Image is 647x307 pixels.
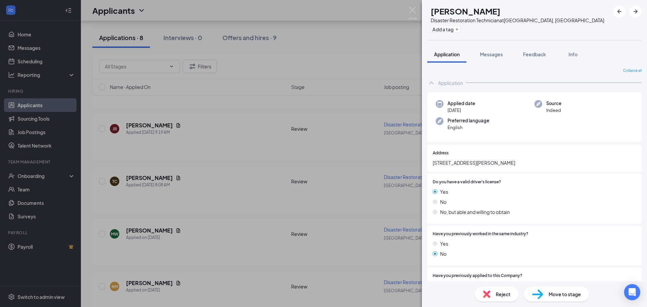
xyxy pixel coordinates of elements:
[448,107,475,114] span: [DATE]
[448,100,475,107] span: Applied date
[433,179,501,185] span: Do you have a valid driver's license?
[546,100,561,107] span: Source
[431,5,500,17] h1: [PERSON_NAME]
[613,5,625,18] button: ArrowLeftNew
[434,51,460,57] span: Application
[431,17,604,24] div: Disaster Restoration Technician at [GEOGRAPHIC_DATA], [GEOGRAPHIC_DATA]
[448,117,489,124] span: Preferred language
[496,290,511,298] span: Reject
[455,27,459,31] svg: Plus
[440,188,448,195] span: Yes
[440,208,510,216] span: No, but able and willing to obtain
[568,51,578,57] span: Info
[615,7,623,16] svg: ArrowLeftNew
[549,290,581,298] span: Move to stage
[433,273,522,279] span: Have you previously applied to this Company?
[427,79,435,87] svg: ChevronUp
[440,198,446,206] span: No
[624,284,640,300] div: Open Intercom Messenger
[629,5,642,18] button: ArrowRight
[440,240,448,247] span: Yes
[433,231,528,237] span: Have you previously worked in the same industry?
[623,68,642,73] span: Collapse all
[523,51,546,57] span: Feedback
[448,124,489,131] span: English
[438,80,463,86] div: Application
[440,250,446,257] span: No
[480,51,503,57] span: Messages
[631,7,640,16] svg: ArrowRight
[431,26,461,33] button: PlusAdd a tag
[433,159,636,166] span: [STREET_ADDRESS][PERSON_NAME]
[546,107,561,114] span: Indeed
[433,150,449,156] span: Address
